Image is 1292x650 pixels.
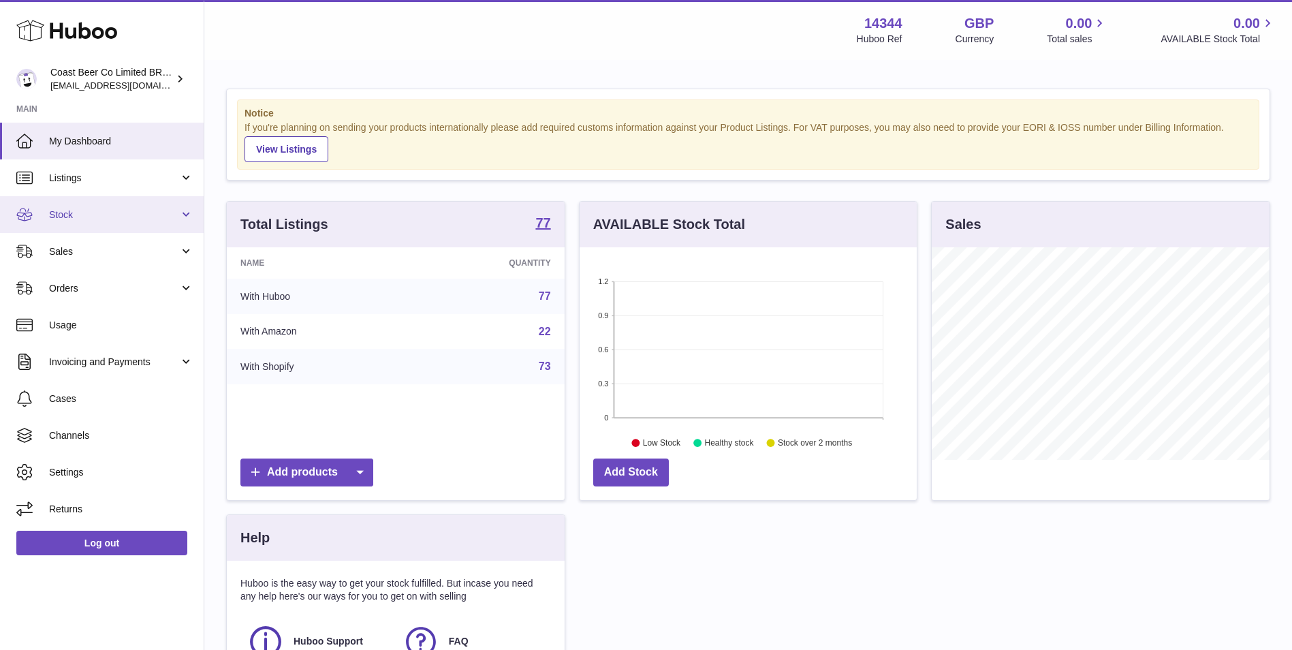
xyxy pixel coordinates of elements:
div: Currency [956,33,994,46]
th: Name [227,247,411,279]
span: Invoicing and Payments [49,356,179,369]
strong: 14344 [864,14,902,33]
strong: Notice [245,107,1252,120]
div: Huboo Ref [857,33,902,46]
h3: Help [240,529,270,547]
span: FAQ [449,635,469,648]
td: With Amazon [227,314,411,350]
a: 77 [539,290,551,302]
a: 0.00 AVAILABLE Stock Total [1161,14,1276,46]
span: AVAILABLE Stock Total [1161,33,1276,46]
span: Usage [49,319,193,332]
span: 0.00 [1066,14,1092,33]
span: Stock [49,208,179,221]
span: Cases [49,392,193,405]
text: 1.2 [598,277,608,285]
a: View Listings [245,136,328,162]
td: With Huboo [227,279,411,314]
span: Listings [49,172,179,185]
a: 0.00 Total sales [1047,14,1107,46]
a: 77 [535,216,550,232]
strong: 77 [535,216,550,230]
th: Quantity [411,247,564,279]
a: Log out [16,531,187,555]
text: 0 [604,414,608,422]
p: Huboo is the easy way to get your stock fulfilled. But incase you need any help here's our ways f... [240,577,551,603]
td: With Shopify [227,349,411,384]
a: Add products [240,459,373,486]
text: Stock over 2 months [778,438,852,448]
a: Add Stock [593,459,669,486]
div: Coast Beer Co Limited BRULO [50,66,173,92]
text: 0.6 [598,345,608,354]
span: Total sales [1047,33,1107,46]
text: 0.3 [598,380,608,388]
div: If you're planning on sending your products internationally please add required customs informati... [245,121,1252,162]
span: Returns [49,503,193,516]
span: Orders [49,282,179,295]
span: Channels [49,429,193,442]
h3: AVAILABLE Stock Total [593,215,745,234]
span: Sales [49,245,179,258]
img: internalAdmin-14344@internal.huboo.com [16,69,37,89]
a: 73 [539,360,551,372]
span: [EMAIL_ADDRESS][DOMAIN_NAME] [50,80,200,91]
h3: Sales [945,215,981,234]
span: My Dashboard [49,135,193,148]
h3: Total Listings [240,215,328,234]
text: 0.9 [598,311,608,320]
text: Healthy stock [704,438,754,448]
span: Huboo Support [294,635,363,648]
text: Low Stock [643,438,681,448]
a: 22 [539,326,551,337]
strong: GBP [964,14,994,33]
span: 0.00 [1233,14,1260,33]
span: Settings [49,466,193,479]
